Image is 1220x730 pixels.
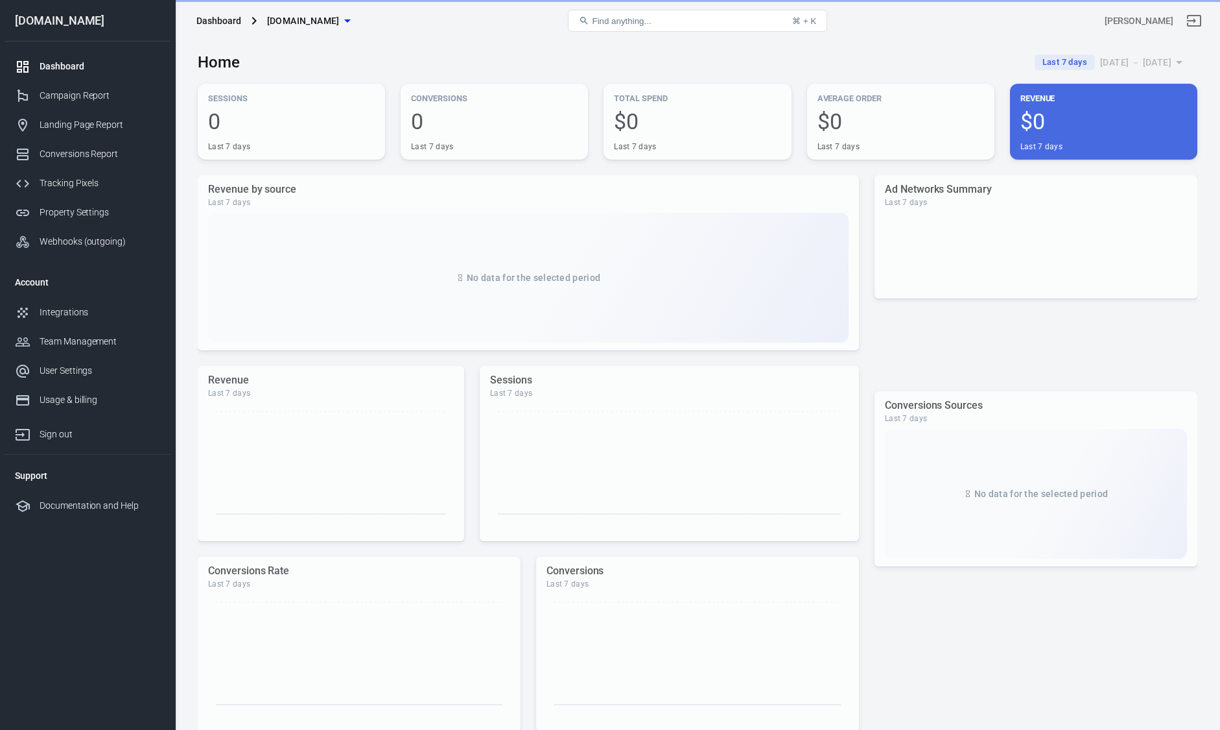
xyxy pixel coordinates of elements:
[40,306,160,319] div: Integrations
[40,235,160,249] div: Webhooks (outgoing)
[5,81,170,110] a: Campaign Report
[5,460,170,491] li: Support
[40,393,160,407] div: Usage & billing
[262,9,355,33] button: [DOMAIN_NAME]
[5,298,170,327] a: Integrations
[568,10,827,32] button: Find anything...⌘ + K
[5,356,170,385] a: User Settings
[196,14,241,27] div: Dashboard
[792,16,816,26] div: ⌘ + K
[5,227,170,256] a: Webhooks (outgoing)
[5,52,170,81] a: Dashboard
[1105,14,1173,28] div: Account id: CdSpVoDX
[40,335,160,348] div: Team Management
[5,267,170,298] li: Account
[5,385,170,415] a: Usage & billing
[5,15,170,27] div: [DOMAIN_NAME]
[5,198,170,227] a: Property Settings
[5,327,170,356] a: Team Management
[40,118,160,132] div: Landing Page Report
[5,169,170,198] a: Tracking Pixels
[40,428,160,441] div: Sign out
[40,364,160,378] div: User Settings
[40,499,160,513] div: Documentation and Help
[40,206,160,219] div: Property Settings
[5,415,170,449] a: Sign out
[5,110,170,140] a: Landing Page Report
[267,13,340,29] span: worshipmusicacademy.com
[1179,5,1210,36] a: Sign out
[198,53,240,71] h3: Home
[5,140,170,169] a: Conversions Report
[40,60,160,73] div: Dashboard
[592,16,651,26] span: Find anything...
[40,176,160,190] div: Tracking Pixels
[40,89,160,103] div: Campaign Report
[40,147,160,161] div: Conversions Report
